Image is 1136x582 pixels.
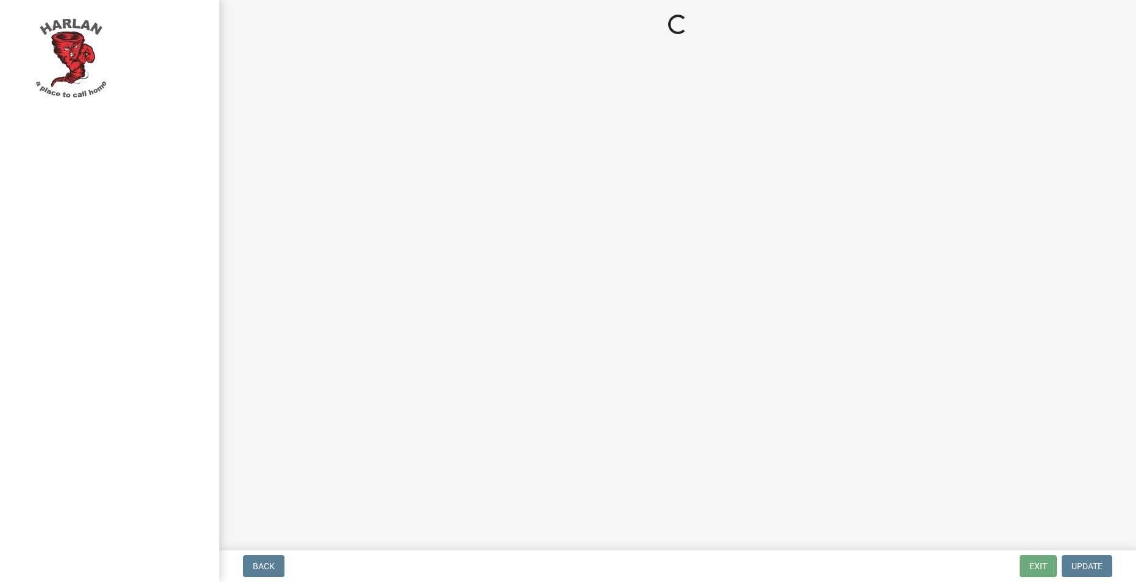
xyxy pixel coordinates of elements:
span: Back [253,561,275,571]
button: Exit [1020,555,1057,577]
button: Back [243,555,284,577]
span: Update [1071,561,1102,571]
button: Update [1062,555,1112,577]
img: City of Harlan, Iowa [24,13,116,104]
